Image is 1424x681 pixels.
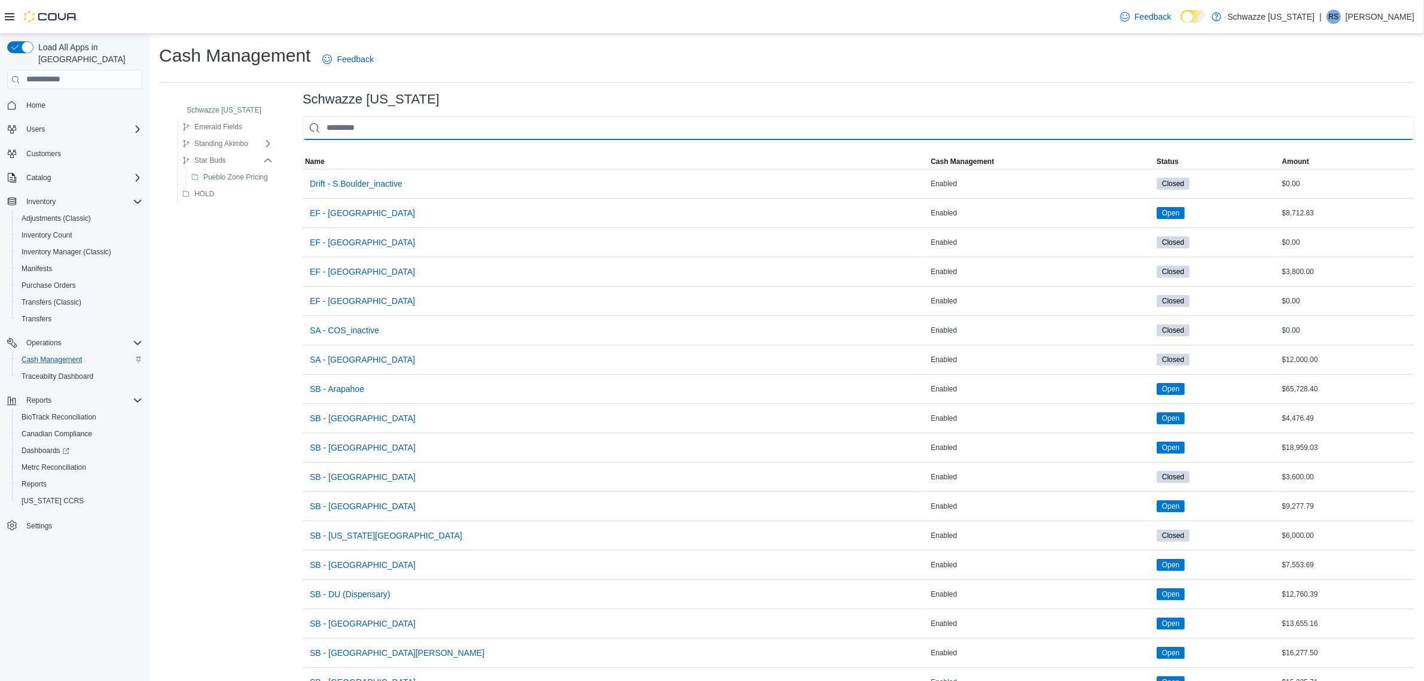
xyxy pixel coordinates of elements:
div: $0.00 [1280,294,1414,308]
span: BioTrack Reconciliation [22,412,96,422]
div: $12,760.39 [1280,587,1414,601]
span: Catalog [22,171,142,185]
button: EF - [GEOGRAPHIC_DATA] [305,230,420,254]
span: Star Buds [194,156,226,165]
button: Reports [12,476,147,492]
a: Cash Management [17,352,87,367]
span: Inventory [22,194,142,209]
span: EF - [GEOGRAPHIC_DATA] [310,236,415,248]
a: Settings [22,519,57,533]
span: Reports [22,479,47,489]
div: $6,000.00 [1280,528,1414,543]
span: Feedback [1135,11,1171,23]
span: Open [1162,589,1179,600]
a: [US_STATE] CCRS [17,494,89,508]
img: Cova [24,11,78,23]
button: Purchase Orders [12,277,147,294]
span: Closed [1157,178,1190,190]
span: Home [22,98,142,113]
span: SB - [GEOGRAPHIC_DATA] [310,471,416,483]
button: Home [2,96,147,114]
a: Traceabilty Dashboard [17,369,98,384]
div: Enabled [928,470,1154,484]
p: Schwazze [US_STATE] [1227,10,1315,24]
span: Name [305,157,325,166]
button: SB - Arapahoe [305,377,369,401]
h1: Cash Management [159,44,310,68]
span: Status [1157,157,1179,166]
a: Inventory Manager (Classic) [17,245,116,259]
button: Name [303,154,928,169]
span: Catalog [26,173,51,183]
a: Feedback [318,47,378,71]
span: Inventory Count [22,230,72,240]
span: Adjustments (Classic) [22,214,91,223]
span: EF - [GEOGRAPHIC_DATA] [310,295,415,307]
button: SB - [GEOGRAPHIC_DATA] [305,465,420,489]
a: Adjustments (Classic) [17,211,96,226]
input: Dark Mode [1181,10,1206,23]
span: Dashboards [17,443,142,458]
span: HOLD [194,189,214,199]
span: Purchase Orders [17,278,142,293]
nav: Complex example [7,92,142,566]
button: Reports [2,392,147,409]
span: SB - Arapahoe [310,383,364,395]
span: Traceabilty Dashboard [17,369,142,384]
span: Closed [1162,296,1184,306]
span: [US_STATE] CCRS [22,496,84,506]
button: Transfers [12,311,147,327]
span: Canadian Compliance [17,427,142,441]
button: Catalog [2,169,147,186]
span: Transfers [17,312,142,326]
div: $12,000.00 [1280,352,1414,367]
a: Transfers [17,312,56,326]
span: Open [1157,559,1185,571]
span: Home [26,101,45,110]
a: Home [22,98,50,113]
div: $3,800.00 [1280,265,1414,279]
button: Metrc Reconciliation [12,459,147,476]
a: Reports [17,477,51,491]
span: SB - [US_STATE][GEOGRAPHIC_DATA] [310,530,462,542]
span: Settings [26,521,52,531]
span: Pueblo Zone Pricing [203,172,268,182]
a: Customers [22,147,66,161]
span: Transfers (Classic) [17,295,142,309]
a: Feedback [1115,5,1176,29]
button: Inventory [2,193,147,210]
button: SB - DU (Dispensary) [305,582,395,606]
span: Drift - S.Boulder_inactive [310,178,402,190]
div: Enabled [928,646,1154,660]
span: Customers [26,149,61,159]
button: SB - [GEOGRAPHIC_DATA] [305,612,420,636]
span: Inventory Count [17,228,142,242]
button: Inventory Count [12,227,147,244]
div: $18,959.03 [1280,440,1414,455]
span: Transfers (Classic) [22,297,81,307]
button: SB - [GEOGRAPHIC_DATA][PERSON_NAME] [305,641,489,665]
span: Open [1157,618,1185,630]
span: SA - [GEOGRAPHIC_DATA] [310,354,415,366]
div: $13,655.16 [1280,616,1414,631]
button: SB - [GEOGRAPHIC_DATA] [305,436,420,460]
span: Purchase Orders [22,281,76,290]
button: Canadian Compliance [12,425,147,442]
span: Closed [1157,354,1190,366]
button: SB - [US_STATE][GEOGRAPHIC_DATA] [305,524,467,548]
button: Star Buds [178,153,231,168]
span: Open [1162,413,1179,424]
div: Enabled [928,616,1154,631]
span: Metrc Reconciliation [22,463,86,472]
span: Open [1157,442,1185,454]
button: Cash Management [928,154,1154,169]
span: Closed [1162,237,1184,248]
span: Open [1157,383,1185,395]
h3: Schwazze [US_STATE] [303,92,440,107]
span: Canadian Compliance [22,429,92,439]
span: Emerald Fields [194,122,242,132]
span: Operations [22,336,142,350]
span: Settings [22,518,142,533]
div: Enabled [928,294,1154,308]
